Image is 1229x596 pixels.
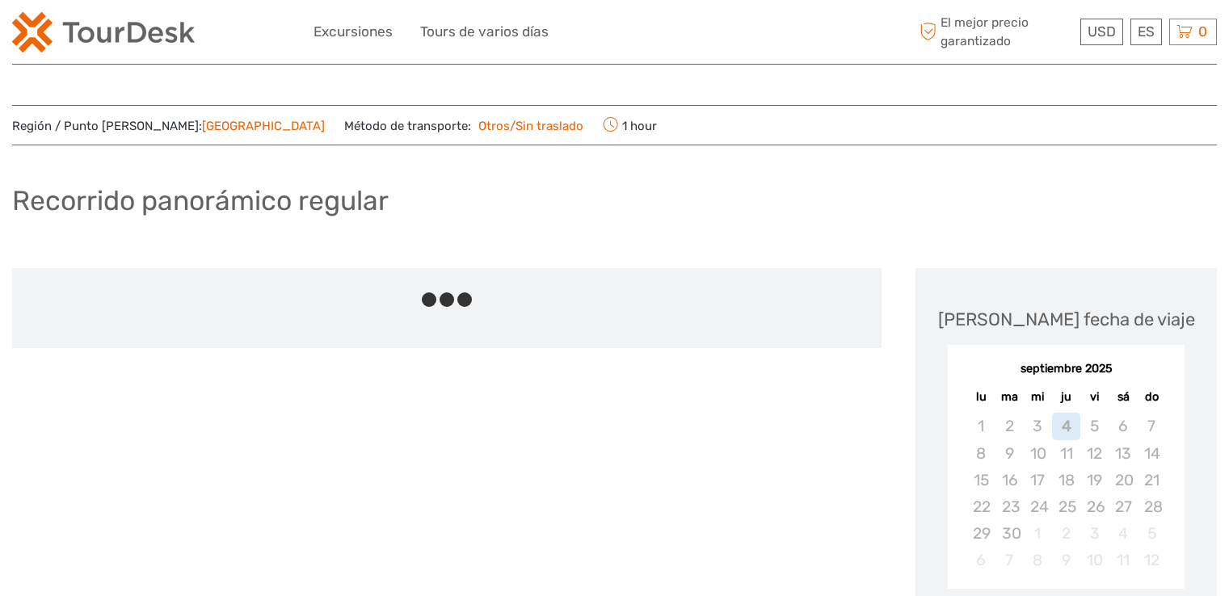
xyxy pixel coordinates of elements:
h1: Recorrido panorámico regular [12,184,389,217]
div: Not available sábado, 27 de septiembre de 2025 [1109,493,1137,520]
div: Not available viernes, 26 de septiembre de 2025 [1080,493,1109,520]
div: Not available sábado, 13 de septiembre de 2025 [1109,440,1137,467]
div: Not available domingo, 21 de septiembre de 2025 [1138,467,1166,493]
div: Not available lunes, 6 de octubre de 2025 [966,547,995,573]
div: lu [966,386,995,408]
div: Not available domingo, 5 de octubre de 2025 [1138,520,1166,547]
div: Not available viernes, 3 de octubre de 2025 [1080,520,1109,547]
div: Not available domingo, 12 de octubre de 2025 [1138,547,1166,573]
div: Not available jueves, 4 de septiembre de 2025 [1052,413,1080,439]
div: Not available jueves, 25 de septiembre de 2025 [1052,493,1080,520]
div: Not available miércoles, 3 de septiembre de 2025 [1024,413,1052,439]
div: month 2025-09 [953,413,1180,573]
span: Método de transporte: [344,114,583,136]
a: Excursiones [314,20,393,44]
div: Not available viernes, 10 de octubre de 2025 [1080,547,1109,573]
div: Not available sábado, 11 de octubre de 2025 [1109,547,1137,573]
div: Not available sábado, 20 de septiembre de 2025 [1109,467,1137,493]
div: Not available miércoles, 17 de septiembre de 2025 [1024,467,1052,493]
div: Not available domingo, 7 de septiembre de 2025 [1138,413,1166,439]
div: Not available sábado, 6 de septiembre de 2025 [1109,413,1137,439]
div: ES [1130,19,1162,45]
div: Not available domingo, 28 de septiembre de 2025 [1138,493,1166,520]
div: Not available viernes, 12 de septiembre de 2025 [1080,440,1109,467]
div: Not available martes, 23 de septiembre de 2025 [995,493,1024,520]
div: Not available martes, 9 de septiembre de 2025 [995,440,1024,467]
div: Not available miércoles, 24 de septiembre de 2025 [1024,493,1052,520]
div: Not available domingo, 14 de septiembre de 2025 [1138,440,1166,467]
a: Tours de varios días [420,20,549,44]
span: Región / Punto [PERSON_NAME]: [12,118,325,135]
div: Not available sábado, 4 de octubre de 2025 [1109,520,1137,547]
div: Not available lunes, 15 de septiembre de 2025 [966,467,995,493]
div: Not available miércoles, 1 de octubre de 2025 [1024,520,1052,547]
div: [PERSON_NAME] fecha de viaje [938,307,1195,332]
div: ma [995,386,1024,408]
div: vi [1080,386,1109,408]
div: Not available lunes, 22 de septiembre de 2025 [966,493,995,520]
div: Not available jueves, 9 de octubre de 2025 [1052,547,1080,573]
div: Not available lunes, 29 de septiembre de 2025 [966,520,995,547]
a: Otros/Sin traslado [471,119,583,133]
div: septiembre 2025 [948,361,1185,378]
div: Not available martes, 2 de septiembre de 2025 [995,413,1024,439]
a: [GEOGRAPHIC_DATA] [202,119,325,133]
div: Not available jueves, 18 de septiembre de 2025 [1052,467,1080,493]
div: Not available lunes, 1 de septiembre de 2025 [966,413,995,439]
div: do [1138,386,1166,408]
div: sá [1109,386,1137,408]
div: Not available lunes, 8 de septiembre de 2025 [966,440,995,467]
div: Not available miércoles, 10 de septiembre de 2025 [1024,440,1052,467]
div: Not available viernes, 19 de septiembre de 2025 [1080,467,1109,493]
div: mi [1024,386,1052,408]
span: 1 hour [603,114,657,136]
img: 2254-3441b4b5-4e5f-4d00-b396-31f1d84a6ebf_logo_small.png [12,12,195,52]
div: Not available jueves, 11 de septiembre de 2025 [1052,440,1080,467]
div: Not available martes, 16 de septiembre de 2025 [995,467,1024,493]
span: El mejor precio garantizado [915,14,1076,49]
div: ju [1052,386,1080,408]
div: Not available jueves, 2 de octubre de 2025 [1052,520,1080,547]
span: USD [1088,23,1116,40]
div: Not available miércoles, 8 de octubre de 2025 [1024,547,1052,573]
span: 0 [1196,23,1210,40]
div: Not available viernes, 5 de septiembre de 2025 [1080,413,1109,439]
div: Not available martes, 30 de septiembre de 2025 [995,520,1024,547]
div: Not available martes, 7 de octubre de 2025 [995,547,1024,573]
